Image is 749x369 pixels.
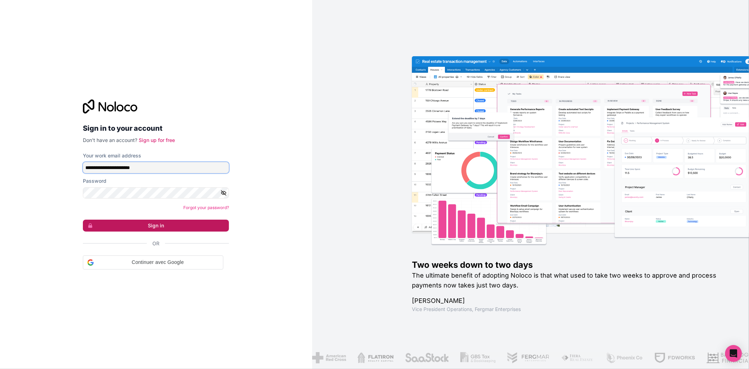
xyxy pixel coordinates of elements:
img: /assets/flatiron-C8eUkumj.png [357,352,394,363]
iframe: Bouton "Se connecter avec Google" [79,269,227,284]
a: Sign up for free [139,137,175,143]
div: Open Intercom Messenger [725,345,742,362]
label: Password [83,177,106,184]
img: /assets/fdworks-Bi04fVtw.png [654,352,695,363]
h1: Two weeks down to two days [412,259,727,271]
h2: Sign in to your account [83,122,229,135]
input: Password [83,187,229,199]
span: Or [152,240,159,247]
label: Your work email address [83,152,141,159]
h1: Vice President Operations , Fergmar Enterprises [412,306,727,313]
input: Email address [83,162,229,173]
a: Forgot your password? [183,205,229,210]
button: Sign in [83,220,229,232]
img: /assets/american-red-cross-BAupjrZR.png [312,352,346,363]
img: /assets/saastock-C6Zbiodz.png [405,352,449,363]
img: /assets/phoenix-BREaitsQ.png [605,352,643,363]
img: /assets/gbstax-C-GtDUiK.png [460,352,496,363]
div: Continuer avec Google [83,255,223,270]
span: Continuer avec Google [97,259,219,266]
img: /assets/fergmar-CudnrXN5.png [507,352,550,363]
h1: [PERSON_NAME] [412,296,727,306]
img: /assets/fiera-fwj2N5v4.png [561,352,594,363]
span: Don't have an account? [83,137,137,143]
h2: The ultimate benefit of adopting Noloco is that what used to take two weeks to approve and proces... [412,271,727,290]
